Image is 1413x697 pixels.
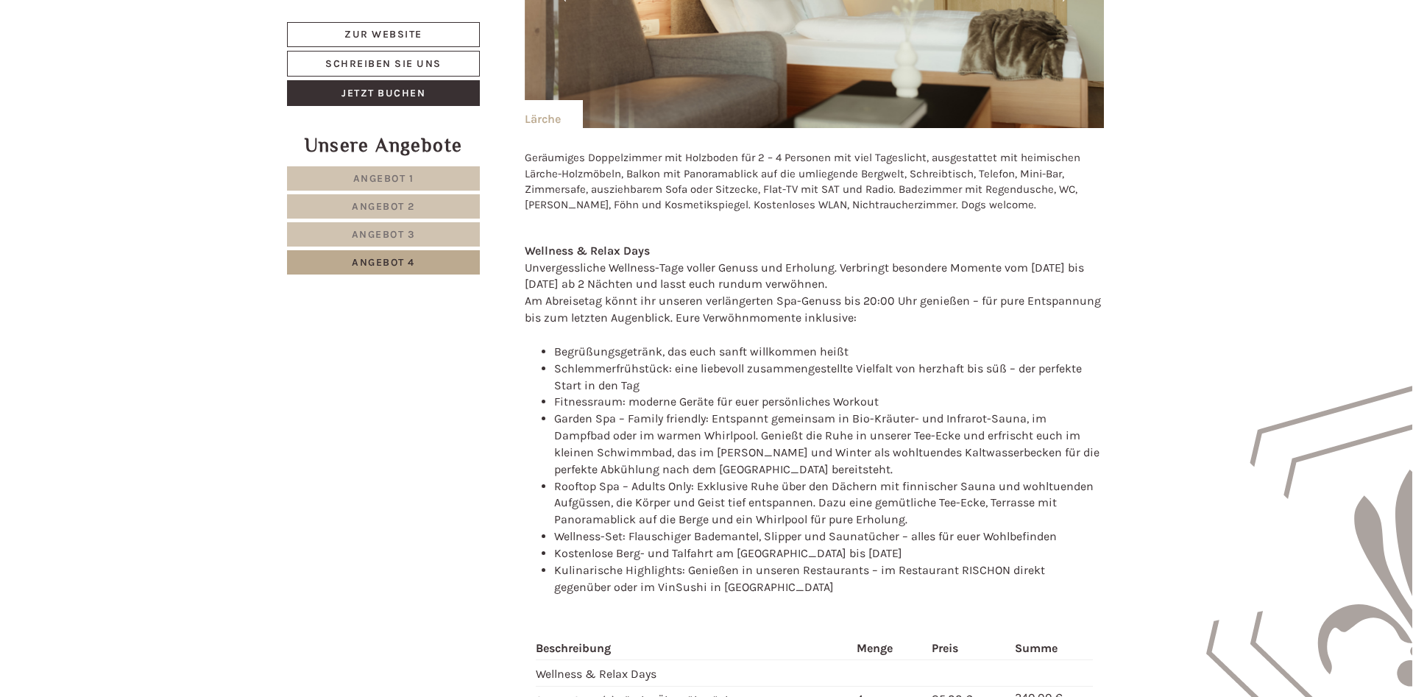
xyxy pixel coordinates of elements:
[22,71,239,82] small: 09:10
[554,528,1105,545] li: Wellness-Set: Flauschiger Bademantel, Slipper und Saunatücher – alles für euer Wohlbefinden
[525,100,583,128] div: Lärche
[554,562,1105,596] li: Kulinarische Highlights: Genießen in unseren Restaurants – im Restaurant RISCHON direkt gegenüber...
[525,150,1105,213] p: Geräumiges Doppelzimmer mit Holzboden für 2 – 4 Personen mit viel Tageslicht, ausgestattet mit he...
[287,51,480,77] a: Schreiben Sie uns
[554,361,1105,395] li: Schlemmerfrühstück: eine liebevoll zusammengestellte Vielfalt von herzhaft bis süß – der perfekte...
[926,637,1009,660] th: Preis
[525,243,1105,260] div: Wellness & Relax Days
[22,43,239,54] div: Hotel B&B Feldmessner
[554,545,1105,562] li: Kostenlose Berg- und Talfahrt am [GEOGRAPHIC_DATA] bis [DATE]
[352,256,415,269] span: Angebot 4
[486,388,578,414] button: Senden
[263,11,315,36] div: [DATE]
[554,478,1105,529] li: Rooftop Spa – Adults Only: Exklusive Ruhe über den Dächern mit finnischer Sauna und wohltuenden A...
[536,637,851,660] th: Beschreibung
[554,394,1105,411] li: Fitnessraum: moderne Geräte für euer persönliches Workout
[353,172,414,185] span: Angebot 1
[554,344,1105,361] li: Begrüßungsgetränk, das euch sanft willkommen heißt
[287,22,480,47] a: Zur Website
[11,40,247,85] div: Guten Tag, wie können wir Ihnen helfen?
[287,80,480,106] a: Jetzt buchen
[352,200,415,213] span: Angebot 2
[536,660,851,687] td: Wellness & Relax Days
[525,260,1105,327] div: Unvergessliche Wellness-Tage voller Genuss und Erholung. Verbringt besondere Momente vom [DATE] b...
[851,637,926,660] th: Menge
[1009,637,1093,660] th: Summe
[352,228,416,241] span: Angebot 3
[554,411,1105,478] li: Garden Spa – Family friendly: Entspannt gemeinsam in Bio-Kräuter- und Infrarot-Sauna, im Dampfbad...
[287,132,480,159] div: Unsere Angebote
